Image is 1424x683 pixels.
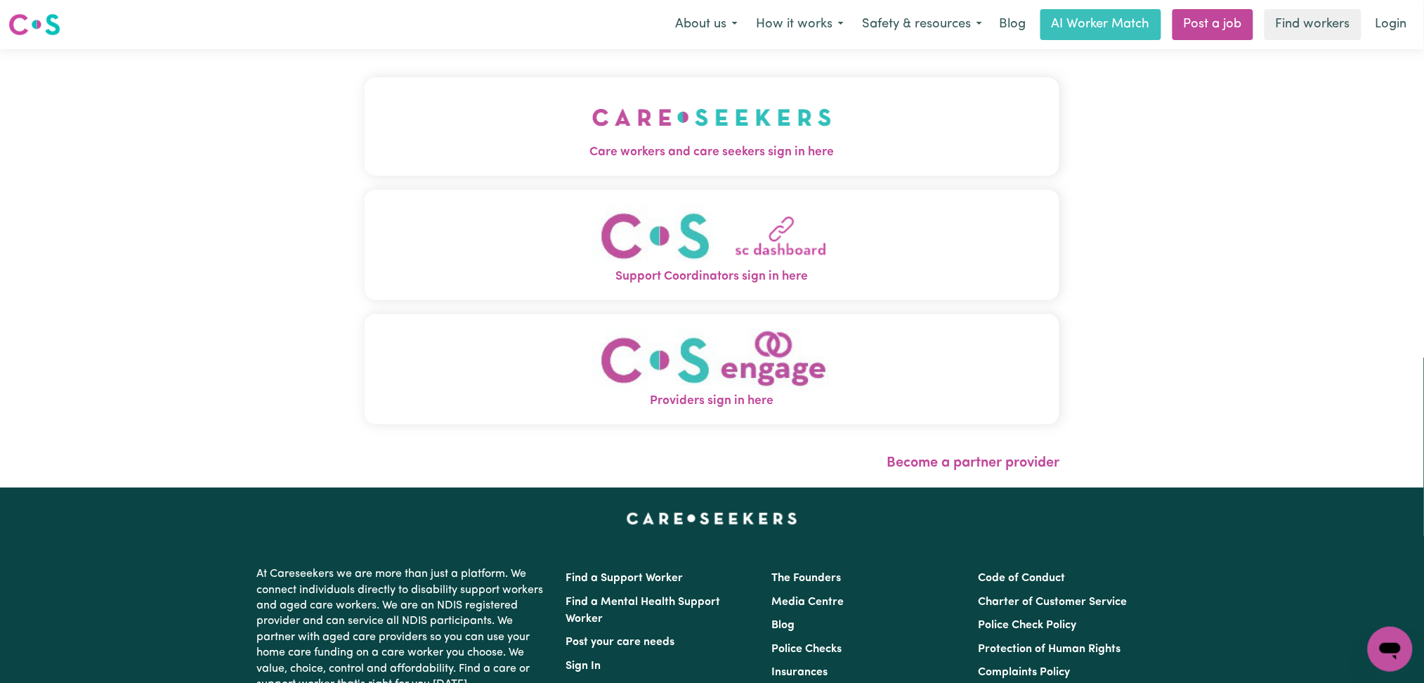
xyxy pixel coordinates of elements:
a: Complaints Policy [978,667,1070,678]
a: Blog [991,9,1035,40]
span: Care workers and care seekers sign in here [365,143,1060,162]
a: Protection of Human Rights [978,644,1121,655]
a: Post your care needs [566,637,675,648]
a: Sign In [566,661,601,672]
a: Blog [772,620,795,631]
iframe: Button to launch messaging window [1368,627,1413,672]
a: Media Centre [772,597,844,608]
span: Providers sign in here [365,392,1060,410]
button: Care workers and care seekers sign in here [365,77,1060,176]
a: Find a Support Worker [566,573,684,584]
a: Charter of Customer Service [978,597,1127,608]
a: The Founders [772,573,842,584]
a: Police Checks [772,644,842,655]
button: How it works [747,10,853,39]
a: AI Worker Match [1040,9,1161,40]
button: Providers sign in here [365,314,1060,424]
a: Find a Mental Health Support Worker [566,597,721,625]
a: Post a job [1172,9,1253,40]
a: Become a partner provider [887,456,1059,470]
span: Support Coordinators sign in here [365,268,1060,286]
button: Safety & resources [853,10,991,39]
button: Support Coordinators sign in here [365,190,1060,300]
a: Careseekers logo [8,8,60,41]
button: About us [666,10,747,39]
a: Code of Conduct [978,573,1065,584]
a: Find workers [1265,9,1361,40]
a: Careseekers home page [627,513,797,524]
a: Police Check Policy [978,620,1076,631]
a: Insurances [772,667,828,678]
img: Careseekers logo [8,12,60,37]
a: Login [1367,9,1416,40]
